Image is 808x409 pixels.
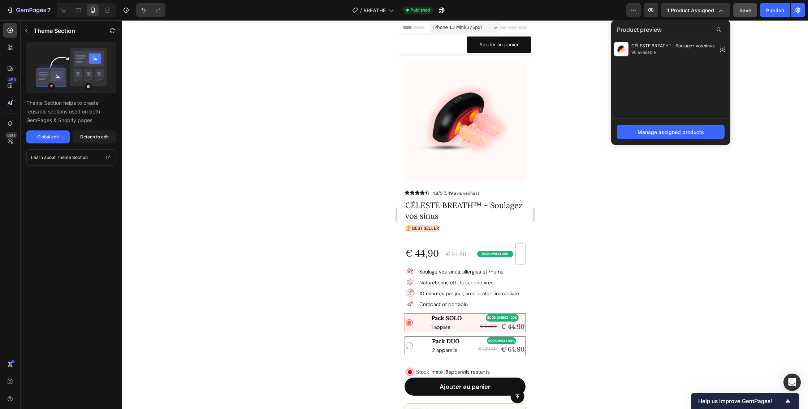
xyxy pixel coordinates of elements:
[37,134,59,140] div: Global edit
[739,7,751,13] span: Save
[136,3,165,17] div: Undo/Redo
[638,128,704,136] div: Manage assigned products
[631,49,714,56] span: 98 available
[397,20,533,409] iframe: Design area
[34,26,75,35] p: Theme Section
[766,7,784,14] div: Publish
[733,3,757,17] button: Save
[667,7,714,14] span: 1 product assigned
[31,154,56,161] p: Learn about
[410,7,430,13] span: Published
[783,374,801,391] div: Open Intercom Messenger
[614,42,628,56] img: preview-img
[47,6,51,14] p: 7
[661,3,730,17] button: 1 product assigned
[5,132,17,138] div: Beta
[26,149,116,166] a: Learn about Theme Section
[7,77,17,83] div: 450
[360,7,362,14] span: /
[363,7,386,14] span: BREATHE
[698,398,783,405] span: Help us improve GemPages!
[80,134,109,140] div: Detach to edit
[73,130,116,143] button: Detach to edit
[631,43,714,49] span: CÉLESTE BREATH™ - Soulagez vos sinus
[3,3,54,17] button: 7
[26,99,116,125] p: Theme Section helps to create reusable sections used on both GemPages & Shopify pages
[26,130,70,143] button: Global edit
[698,397,792,405] button: Show survey - Help us improve GemPages!
[57,154,88,161] p: Theme Section
[617,25,662,34] span: Product preview
[617,125,725,139] button: Manage assigned products
[760,3,790,17] button: Publish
